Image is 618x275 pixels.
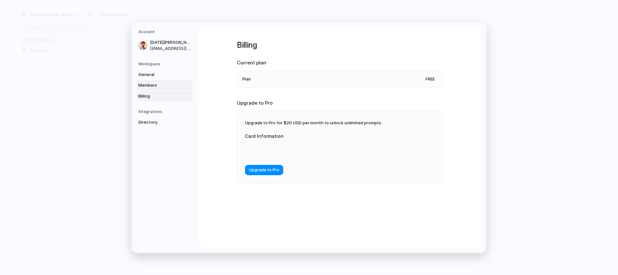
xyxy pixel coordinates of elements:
a: Billing [136,91,192,101]
span: Upgrade to Pro for $20 USD per month to unlock unlimited prompts. [245,120,382,125]
span: [EMAIL_ADDRESS][DOMAIN_NAME] [150,45,191,51]
span: Plan [242,76,251,82]
h2: Current plan [237,59,443,67]
a: Directory [136,117,192,128]
span: [DATE][PERSON_NAME] [150,39,191,46]
iframe: Secure card payment input frame [250,147,369,153]
span: Upgrade to Pro [249,167,279,173]
label: Card Information [245,133,374,139]
span: Free [423,76,437,82]
h5: Integrations [138,109,192,115]
span: Billing [138,93,180,99]
a: General [136,69,192,80]
h5: Workspace [138,61,192,67]
h2: Upgrade to Pro [237,99,443,107]
a: Members [136,80,192,90]
span: General [138,71,180,78]
button: Upgrade to Pro [245,165,283,175]
span: Directory [138,119,180,126]
span: Members [138,82,180,89]
a: [DATE][PERSON_NAME][EMAIL_ADDRESS][DOMAIN_NAME] [136,37,192,53]
h1: Billing [237,39,443,51]
h5: Account [138,29,192,35]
